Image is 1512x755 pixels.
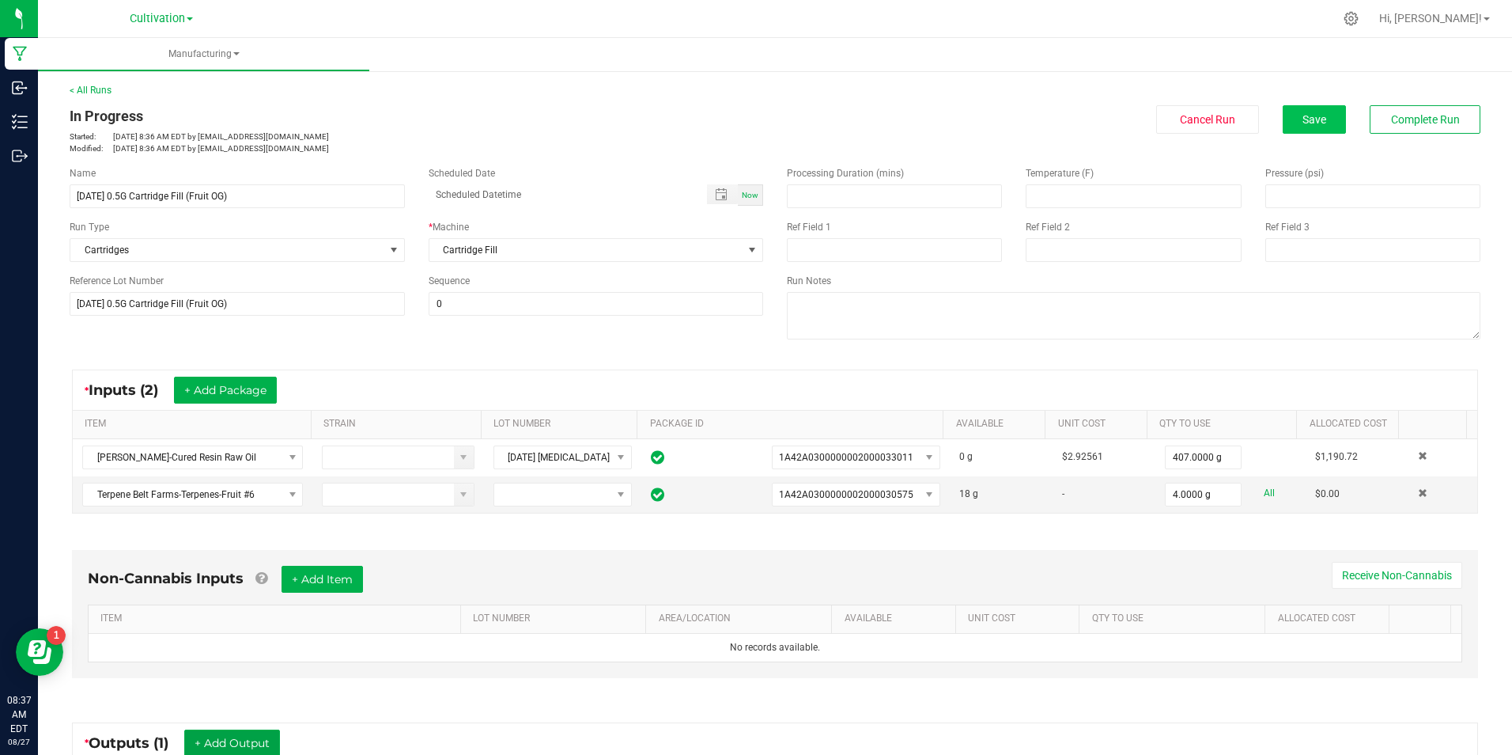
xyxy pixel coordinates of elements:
span: Run Type [70,220,109,234]
a: STRAINSortable [323,418,474,431]
span: Manufacturing [38,47,369,61]
span: Ref Field 2 [1026,222,1070,233]
span: Non-Cannabis Inputs [88,570,244,587]
span: 18 [959,488,970,499]
span: Name [70,168,96,179]
span: 1A42A0300000002000033011 [779,452,913,463]
span: Ref Field 3 [1265,222,1310,233]
span: [DATE] [MEDICAL_DATA] Extraction (4 SP) [494,446,611,469]
a: QTY TO USESortable [1159,418,1290,431]
iframe: Resource center unread badge [47,626,66,645]
span: Toggle popup [707,184,738,204]
span: - [1062,488,1064,499]
span: g [973,488,978,499]
a: LOT NUMBERSortable [473,613,640,625]
span: NO DATA FOUND [82,446,303,469]
a: All [1264,483,1275,504]
span: Cartridge Fill [429,239,743,261]
button: Cancel Run [1156,105,1259,134]
span: Processing Duration (mins) [787,168,904,179]
p: 08/27 [7,736,31,748]
td: No records available. [89,634,1461,662]
span: [PERSON_NAME]-Cured Resin Raw Oil [83,446,282,469]
a: PACKAGE IDSortable [650,418,937,431]
span: Ref Field 1 [787,222,831,233]
span: $1,190.72 [1315,451,1358,462]
span: Outputs (1) [89,734,184,752]
a: Allocated CostSortable [1310,418,1393,431]
span: Machine [433,222,469,233]
a: Sortable [1411,418,1460,431]
span: Terpene Belt Farms-Terpenes-Fruit #6 [83,484,282,506]
span: Cartridges [70,239,384,261]
button: Complete Run [1370,105,1480,134]
a: Sortable [1401,613,1445,625]
a: LOT NUMBERSortable [493,418,631,431]
span: g [967,451,973,462]
inline-svg: Inbound [12,80,28,96]
span: Inputs (2) [89,381,174,399]
p: [DATE] 8:36 AM EDT by [EMAIL_ADDRESS][DOMAIN_NAME] [70,131,763,142]
a: AVAILABLESortable [956,418,1039,431]
a: < All Runs [70,85,112,96]
span: 0 [959,451,965,462]
a: ITEMSortable [85,418,304,431]
inline-svg: Manufacturing [12,46,28,62]
a: Manufacturing [38,38,369,71]
span: $0.00 [1315,488,1340,499]
input: Scheduled Datetime [429,184,691,204]
span: In Sync [651,485,664,504]
p: 08:37 AM EDT [7,693,31,736]
div: In Progress [70,105,763,127]
span: Temperature (F) [1026,168,1094,179]
iframe: Resource center [16,628,63,676]
span: Sequence [429,275,470,286]
p: [DATE] 8:36 AM EDT by [EMAIL_ADDRESS][DOMAIN_NAME] [70,142,763,154]
inline-svg: Outbound [12,148,28,164]
button: Save [1283,105,1346,134]
span: NO DATA FOUND [82,483,303,506]
span: Now [742,191,758,199]
a: Allocated CostSortable [1278,613,1383,625]
span: Save [1302,113,1326,126]
a: Unit CostSortable [968,613,1073,625]
span: Complete Run [1391,113,1460,126]
span: 1A42A0300000002000030575 [779,489,913,500]
a: AREA/LOCATIONSortable [659,613,826,625]
button: + Add Package [174,377,277,404]
span: Reference Lot Number [70,275,164,286]
div: Manage settings [1341,11,1361,26]
button: + Add Item [282,566,363,593]
span: Modified: [70,142,113,154]
a: AVAILABLESortable [845,613,950,625]
button: Receive Non-Cannabis [1332,562,1462,589]
span: Hi, [PERSON_NAME]! [1379,12,1482,25]
span: Scheduled Date [429,168,495,179]
span: Run Notes [787,275,831,286]
a: Add Non-Cannabis items that were also consumed in the run (e.g. gloves and packaging); Also add N... [255,570,267,587]
span: Started: [70,131,113,142]
a: Unit CostSortable [1058,418,1141,431]
a: QTY TO USESortable [1092,613,1259,625]
span: Cancel Run [1180,113,1235,126]
span: Pressure (psi) [1265,168,1324,179]
span: $2.92561 [1062,451,1103,462]
inline-svg: Inventory [12,114,28,130]
span: NO DATA FOUND [772,446,940,469]
span: In Sync [651,448,664,467]
a: ITEMSortable [100,613,454,625]
span: Cultivation [130,12,185,25]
